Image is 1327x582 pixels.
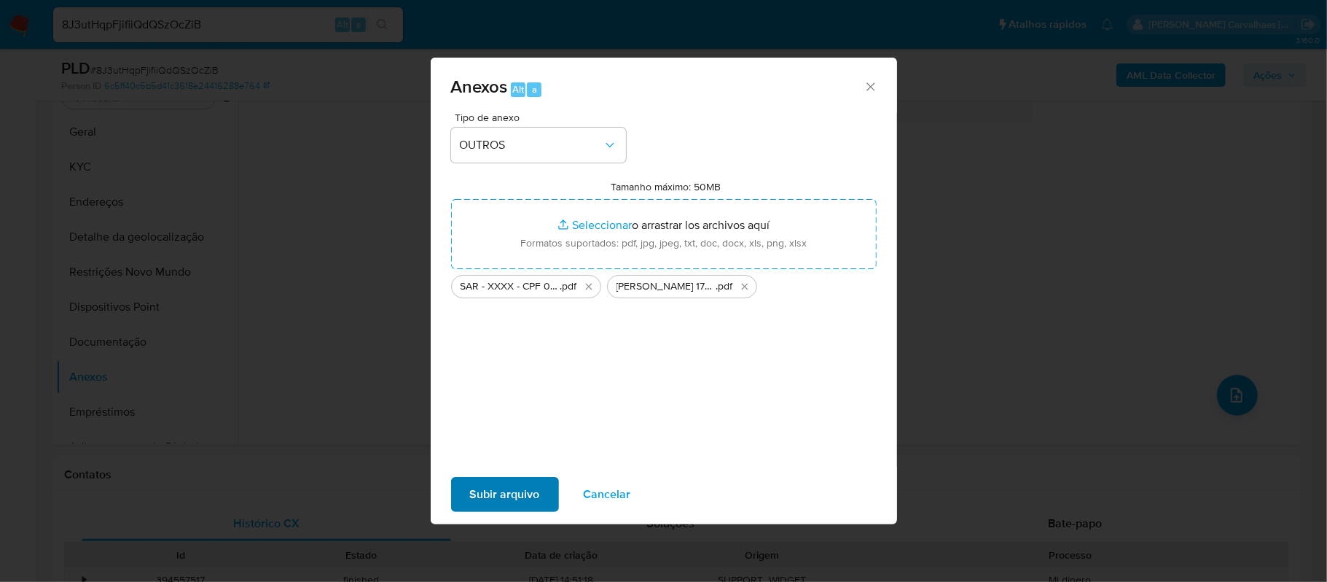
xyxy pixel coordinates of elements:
label: Tamanho máximo: 50MB [611,180,721,193]
span: OUTROS [460,138,603,152]
span: Cancelar [584,478,631,511]
span: a [532,82,537,96]
button: Eliminar Mulan Jaqueline 1790566061_2025_09_16_19_40_54 - Tabla dinámica 1.pdf [736,278,753,295]
button: Cerrar [864,79,877,93]
ul: Archivos seleccionados [451,269,877,298]
button: Cancelar [565,477,650,512]
span: Anexos [451,74,508,99]
span: SAR - XXXX - CPF 05740804140 - [PERSON_NAME] [461,279,560,294]
button: Subir arquivo [451,477,559,512]
button: OUTROS [451,128,626,163]
span: .pdf [560,279,577,294]
span: [PERSON_NAME] 1790566061_2025_09_16_19_40_54 - Tabla dinámica 1 [616,279,716,294]
span: Tipo de anexo [455,112,630,123]
span: Subir arquivo [470,478,540,511]
span: .pdf [716,279,733,294]
span: Alt [512,82,524,96]
button: Eliminar SAR - XXXX - CPF 05740804140 - JAQUELINE CHRIS DE ALMEIDA.pdf [580,278,598,295]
